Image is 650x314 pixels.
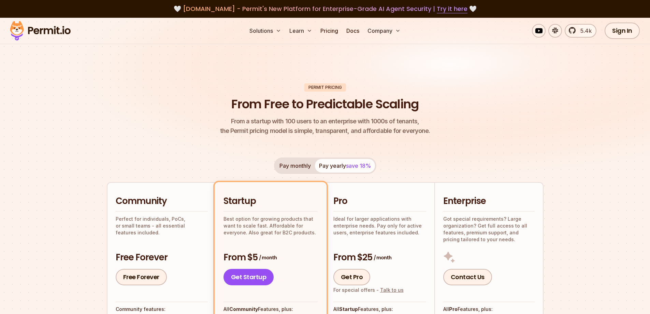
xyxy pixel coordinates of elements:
[576,27,592,35] span: 5.4k
[333,216,426,236] p: Ideal for larger applications with enterprise needs. Pay only for active users, enterprise featur...
[223,251,318,264] h3: From $5
[275,159,315,173] button: Pay monthly
[304,83,346,92] div: Permit Pricing
[223,195,318,207] h2: Startup
[231,96,419,113] h1: From Free to Predictable Scaling
[565,24,596,38] a: 5.4k
[223,269,274,285] a: Get Startup
[365,24,403,38] button: Company
[443,269,492,285] a: Contact Us
[183,4,467,13] span: [DOMAIN_NAME] - Permit's New Platform for Enterprise-Grade AI Agent Security |
[116,306,208,313] h4: Community features:
[116,195,208,207] h2: Community
[318,24,341,38] a: Pricing
[116,216,208,236] p: Perfect for individuals, PoCs, or small teams - all essential features included.
[380,287,404,293] a: Talk to us
[223,216,318,236] p: Best option for growing products that want to scale fast. Affordable for everyone. Also great for...
[333,269,371,285] a: Get Pro
[333,306,426,313] h4: All Features, plus:
[339,306,358,312] strong: Startup
[449,306,458,312] strong: Pro
[223,306,318,313] h4: All Features, plus:
[220,117,430,136] p: the Permit pricing model is simple, transparent, and affordable for everyone.
[605,23,640,39] a: Sign In
[333,287,404,293] div: For special offers -
[7,19,74,42] img: Permit logo
[437,4,467,13] a: Try it here
[344,24,362,38] a: Docs
[116,269,167,285] a: Free Forever
[259,254,277,261] span: / month
[443,306,535,313] h4: All Features, plus:
[287,24,315,38] button: Learn
[116,251,208,264] h3: Free Forever
[443,195,535,207] h2: Enterprise
[247,24,284,38] button: Solutions
[229,306,258,312] strong: Community
[220,117,430,126] span: From a startup with 100 users to an enterprise with 1000s of tenants,
[443,216,535,243] p: Got special requirements? Large organization? Get full access to all features, premium support, a...
[16,4,634,14] div: 🤍 🤍
[333,251,426,264] h3: From $25
[333,195,426,207] h2: Pro
[374,254,391,261] span: / month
